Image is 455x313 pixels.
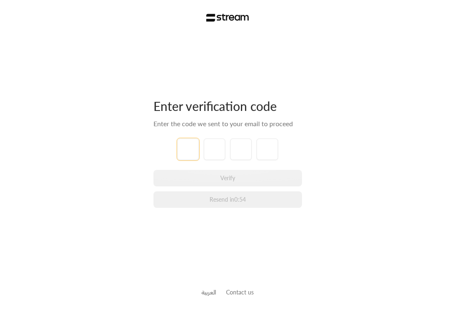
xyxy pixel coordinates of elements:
a: العربية [201,285,216,300]
img: Stream Logo [206,14,249,22]
a: Contact us [226,289,254,296]
div: Enter the code we sent to your email to proceed [153,119,302,129]
div: Enter verification code [153,98,302,114]
button: Contact us [226,288,254,297]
